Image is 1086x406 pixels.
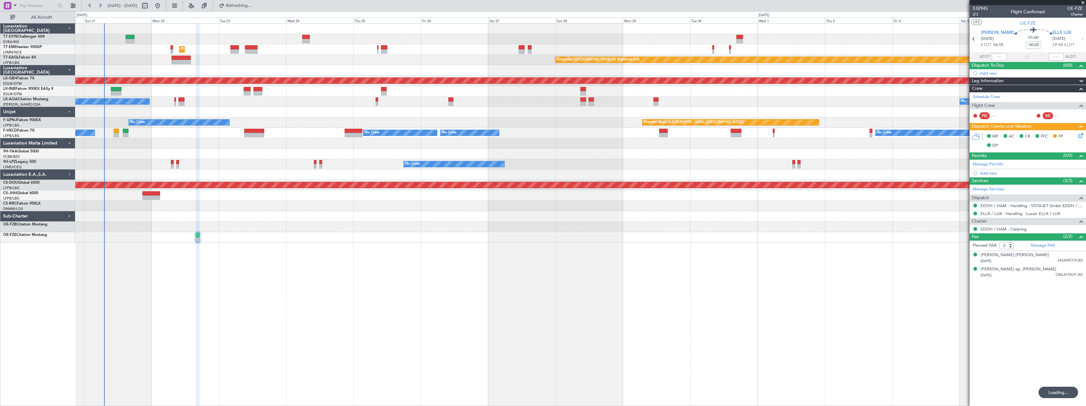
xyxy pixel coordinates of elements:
a: F-HECDFalcon 7X [3,129,34,132]
span: 2/2 [973,12,988,17]
div: Sun 21 [84,17,151,23]
a: EDDH / HAM - Catering [981,226,1027,232]
a: EVRA/RIX [3,40,19,44]
span: 532945 [973,5,988,12]
span: ATOT [980,54,990,60]
span: ALDT [1065,54,1076,60]
div: Add new [980,71,1083,76]
span: F-GPNJ [3,118,17,122]
span: 9H-LPZ [3,160,16,164]
a: 9H-YAAGlobal 5000 [3,150,39,153]
span: (0/0) [1063,62,1072,69]
div: No Crew [442,128,457,138]
span: OE-FZE [1067,5,1083,12]
span: CS-JHH [3,191,17,195]
a: OE-FZECitation Mustang [3,233,47,237]
a: LX-INBFalcon 900EX EASy II [3,87,53,91]
span: CR [1025,133,1030,140]
div: [PERSON_NAME] ep. [PERSON_NAME] [981,266,1056,273]
a: T7-DYNChallenger 604 [3,35,45,39]
a: Manage Permits [973,161,1003,168]
a: OE-FZBCitation Mustang [3,223,47,226]
div: Wed 1 [758,17,825,23]
span: T7-EAGL [3,56,19,59]
a: Schedule Crew [973,94,1000,100]
div: [PERSON_NAME] [PERSON_NAME] [981,252,1049,258]
span: Charter [972,218,987,225]
div: Planned Maint [GEOGRAPHIC_DATA] ([GEOGRAPHIC_DATA]) [644,118,744,127]
span: [DATE] [1052,36,1065,42]
a: LFPB/LBG [3,196,20,201]
span: [PERSON_NAME] [981,30,1014,36]
span: Services [972,177,988,185]
span: OE-FZB [3,223,17,226]
a: Manage Services [973,186,1004,193]
span: [DATE] - [DATE] [108,3,137,9]
span: Dispatch To-Dos [972,62,1004,69]
span: ELLX LUX [1052,30,1071,36]
div: Thu 2 [825,17,892,23]
div: Thu 25 [353,17,421,23]
span: LX-AOA [3,97,18,101]
a: LX-GBHFalcon 7X [3,77,34,80]
span: 243JN9CC9 (ID) [1058,258,1083,263]
a: EDLW/DTM [3,92,22,96]
span: Charter [1067,12,1083,17]
input: --:-- [992,53,1007,61]
span: (3/3) [1063,177,1072,184]
span: 16:10 [993,42,1003,48]
span: FP [1058,133,1063,140]
span: Dispatch [972,194,989,202]
span: [DATE] [981,36,994,42]
label: Planned PAX [973,243,996,249]
a: F-GPNJFalcon 900EX [3,118,41,122]
span: DP [992,143,998,149]
span: LX-GBH [3,77,17,80]
span: CS-RRC [3,202,17,206]
div: Mon 29 [623,17,690,23]
span: LX-INB [3,87,16,91]
span: Dispatch Checks and Weather [972,123,1032,130]
a: CS-JHHGlobal 6000 [3,191,38,195]
span: MF [992,133,998,140]
a: T7-EMIHawker 900XP [3,45,42,49]
span: 9H-YAA [3,150,17,153]
div: Wed 24 [286,17,353,23]
span: Refreshing... [226,3,252,8]
div: - - [991,113,1006,119]
a: EDLW/DTM [3,81,22,86]
a: LX-AOACitation Mustang [3,97,48,101]
span: CBAJG7AUY (ID) [1056,272,1083,278]
div: [DATE] [77,13,87,18]
span: 17:10 [1052,42,1063,48]
button: All Aircraft [7,12,69,22]
a: LFPB/LBG [3,133,20,138]
div: Loading... [1039,387,1078,398]
div: Add new [980,170,1083,176]
a: Manage PAX [1031,243,1055,249]
span: FFC [1041,133,1048,140]
span: Flight Crew [972,102,995,109]
span: Leg Information [972,77,1004,85]
span: OE-FZE [1020,20,1036,27]
a: ELLX / LUX - Handling - Luxair ELLX / LUX [981,211,1060,216]
div: PIC [979,112,990,119]
a: [PERSON_NAME]/QSA [3,102,41,107]
a: LFMN/NCE [3,50,22,55]
div: No Crew [405,159,420,169]
span: (0/0) [1063,152,1072,159]
span: CS-DOU [3,181,18,185]
a: EDDH / HAM - Handling - VISTAJET Gmbh EDDH / HAM [981,203,1083,208]
a: CS-DOUGlobal 6500 [3,181,40,185]
a: 9H-LPZLegacy 500 [3,160,36,164]
span: Pax [972,233,979,241]
span: OE-FZE [3,233,16,237]
div: No Crew [365,128,379,138]
a: CS-RRCFalcon 900LX [3,202,41,206]
div: - - [1055,113,1069,119]
span: 01:00 [1028,35,1039,41]
div: No Crew Antwerp ([GEOGRAPHIC_DATA]) [961,97,1030,106]
span: ETOT [981,42,991,48]
span: Permits [972,152,987,160]
a: LFPB/LBG [3,123,20,128]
